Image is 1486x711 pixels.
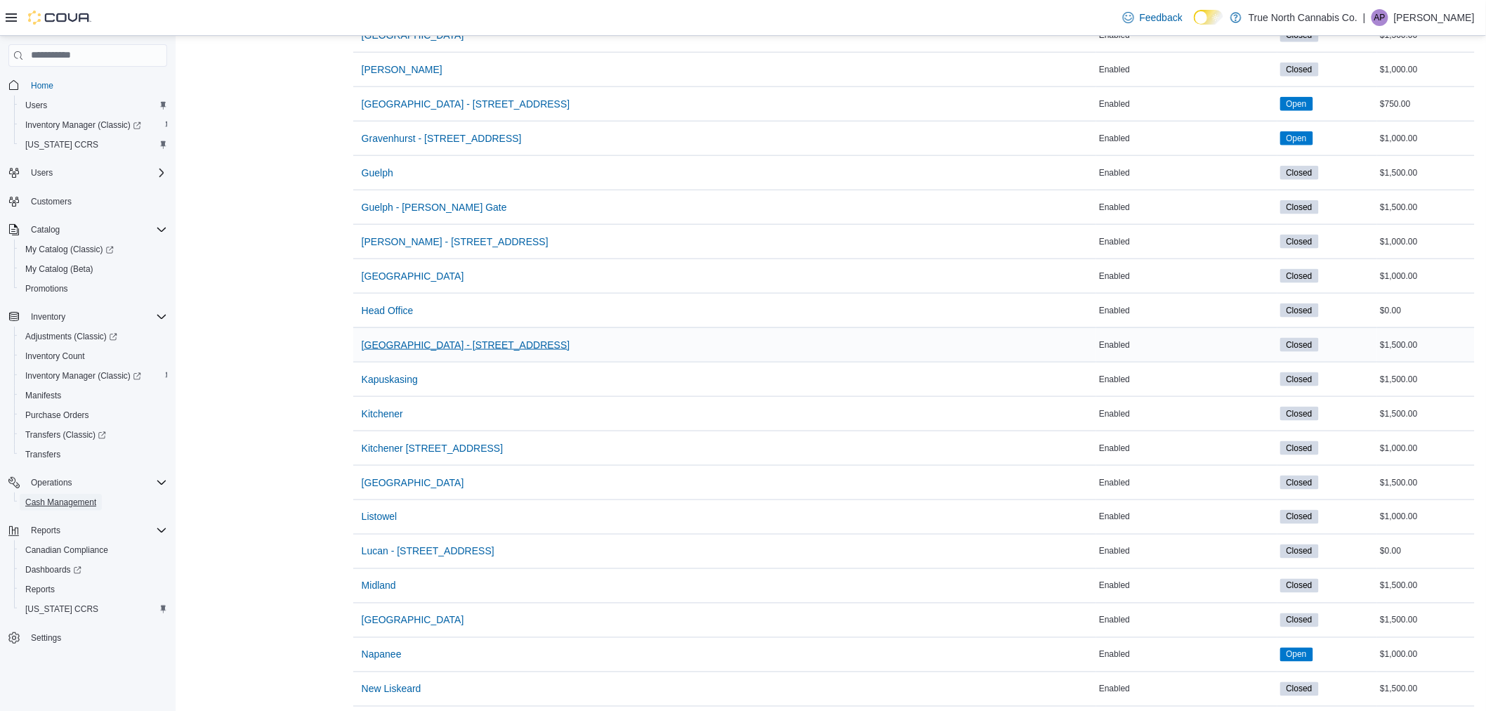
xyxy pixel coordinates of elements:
[3,307,173,327] button: Inventory
[1377,61,1475,78] div: $1,000.00
[3,627,173,648] button: Settings
[14,405,173,425] button: Purchase Orders
[20,561,167,578] span: Dashboards
[1287,648,1307,661] span: Open
[25,77,59,94] a: Home
[20,136,167,153] span: Washington CCRS
[1096,440,1277,457] div: Enabled
[20,446,66,463] a: Transfers
[1287,304,1313,317] span: Closed
[20,241,119,258] a: My Catalog (Classic)
[3,191,173,211] button: Customers
[1280,166,1319,180] span: Closed
[356,228,554,256] button: [PERSON_NAME] - [STREET_ADDRESS]
[31,311,65,322] span: Inventory
[1377,130,1475,147] div: $1,000.00
[1280,441,1319,455] span: Closed
[25,429,106,441] span: Transfers (Classic)
[1377,164,1475,181] div: $1,500.00
[362,200,507,214] span: Guelph - [PERSON_NAME] Gate
[20,407,167,424] span: Purchase Orders
[1096,578,1277,594] div: Enabled
[1377,233,1475,250] div: $1,000.00
[356,159,399,187] button: Guelph
[25,564,81,575] span: Dashboards
[362,648,402,662] span: Napanee
[1096,337,1277,353] div: Enabled
[3,220,173,240] button: Catalog
[356,56,448,84] button: [PERSON_NAME]
[3,473,173,493] button: Operations
[1377,302,1475,319] div: $0.00
[20,280,74,297] a: Promotions
[20,367,167,384] span: Inventory Manager (Classic)
[1377,199,1475,216] div: $1,500.00
[1280,338,1319,352] span: Closed
[1287,235,1313,248] span: Closed
[1096,130,1277,147] div: Enabled
[356,641,407,669] button: Napanee
[1280,613,1319,627] span: Closed
[1377,96,1475,112] div: $750.00
[356,537,500,566] button: Lucan - [STREET_ADDRESS]
[25,119,141,131] span: Inventory Manager (Classic)
[1377,268,1475,285] div: $1,000.00
[31,477,72,488] span: Operations
[25,351,85,362] span: Inventory Count
[1280,544,1319,559] span: Closed
[25,544,108,556] span: Canadian Compliance
[362,304,414,318] span: Head Office
[362,510,397,524] span: Listowel
[31,224,60,235] span: Catalog
[1096,268,1277,285] div: Enabled
[25,263,93,275] span: My Catalog (Beta)
[1287,132,1307,145] span: Open
[25,629,167,646] span: Settings
[362,544,494,559] span: Lucan - [STREET_ADDRESS]
[14,327,173,346] a: Adjustments (Classic)
[1280,510,1319,524] span: Closed
[1287,167,1313,179] span: Closed
[20,581,167,598] span: Reports
[362,407,403,421] span: Kitchener
[356,90,576,118] button: [GEOGRAPHIC_DATA] - [STREET_ADDRESS]
[31,525,60,536] span: Reports
[20,97,53,114] a: Users
[1096,681,1277,698] div: Enabled
[1280,97,1313,111] span: Open
[1374,9,1386,26] span: AP
[362,682,421,696] span: New Liskeard
[356,675,427,703] button: New Liskeard
[1096,405,1277,422] div: Enabled
[20,328,167,345] span: Adjustments (Classic)
[25,193,167,210] span: Customers
[1377,371,1475,388] div: $1,500.00
[1287,580,1313,592] span: Closed
[362,235,548,249] span: [PERSON_NAME] - [STREET_ADDRESS]
[1287,339,1313,351] span: Closed
[1096,164,1277,181] div: Enabled
[362,166,393,180] span: Guelph
[25,77,167,94] span: Home
[14,346,173,366] button: Inventory Count
[356,331,576,359] button: [GEOGRAPHIC_DATA] - [STREET_ADDRESS]
[356,469,470,497] button: [GEOGRAPHIC_DATA]
[20,136,104,153] a: [US_STATE] CCRS
[3,75,173,96] button: Home
[1117,4,1188,32] a: Feedback
[1377,578,1475,594] div: $1,500.00
[1096,233,1277,250] div: Enabled
[14,386,173,405] button: Manifests
[20,426,112,443] a: Transfers (Classic)
[14,279,173,299] button: Promotions
[1377,681,1475,698] div: $1,500.00
[20,581,60,598] a: Reports
[20,561,87,578] a: Dashboards
[25,410,89,421] span: Purchase Orders
[362,579,396,593] span: Midland
[14,560,173,580] a: Dashboards
[362,97,570,111] span: [GEOGRAPHIC_DATA] - [STREET_ADDRESS]
[20,241,167,258] span: My Catalog (Classic)
[14,445,173,464] button: Transfers
[1287,545,1313,558] span: Closed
